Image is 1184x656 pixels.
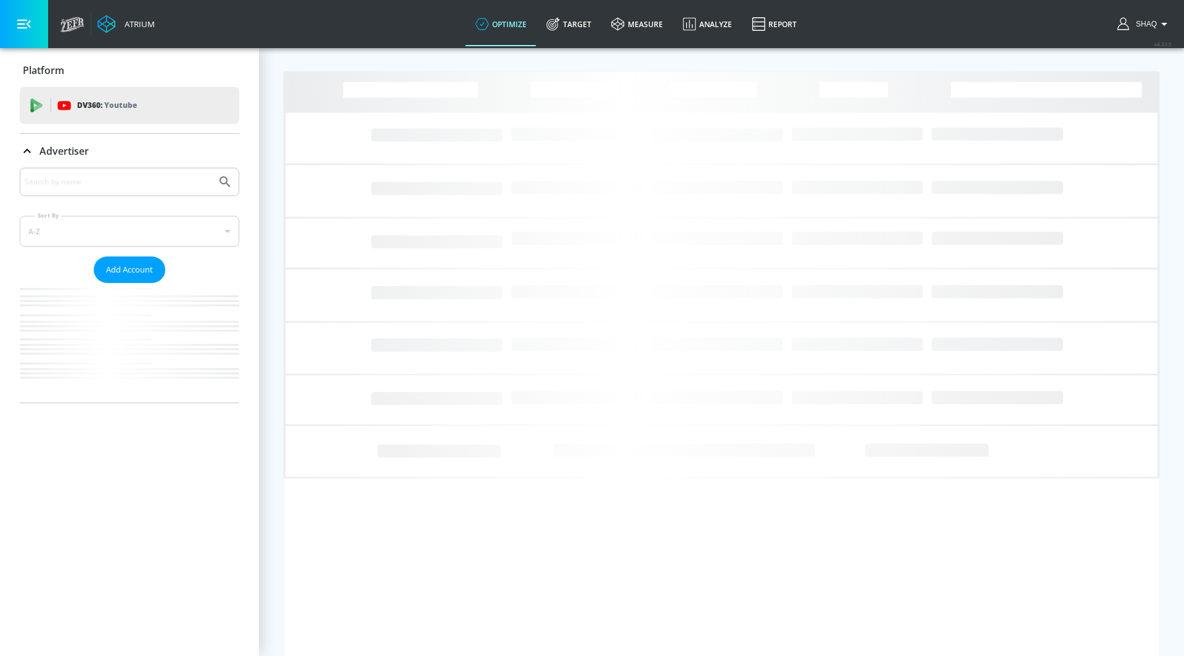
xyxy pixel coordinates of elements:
[601,2,673,46] a: measure
[466,2,536,46] a: optimize
[1117,17,1172,31] button: Shaq
[742,2,807,46] a: Report
[673,2,742,46] a: Analyze
[20,283,239,403] nav: list of Advertiser
[20,216,239,247] div: A-Z
[1154,41,1172,47] span: v 4.33.5
[20,134,239,168] div: Advertiser
[20,168,239,403] div: Advertiser
[104,99,137,112] p: Youtube
[39,144,89,158] p: Advertiser
[1131,20,1157,28] span: login as: shaquille.huang@zefr.com
[35,211,62,219] label: Sort By
[94,256,165,283] button: Add Account
[106,263,153,277] span: Add Account
[536,2,601,46] a: Target
[20,53,239,88] div: Platform
[20,87,239,124] div: DV360: Youtube
[120,18,155,30] div: Atrium
[23,64,64,77] p: Platform
[77,99,137,112] p: DV360:
[97,15,155,33] a: Atrium
[25,174,212,190] input: Search by name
